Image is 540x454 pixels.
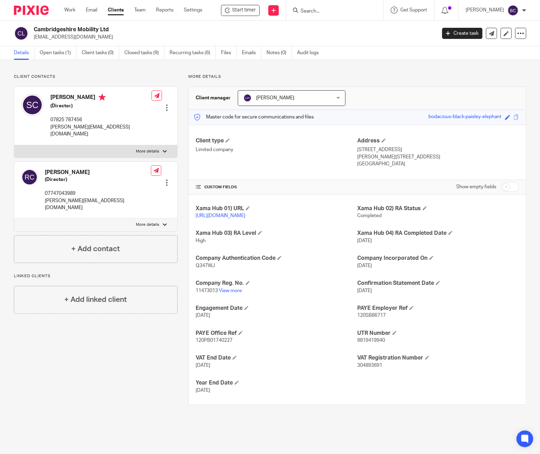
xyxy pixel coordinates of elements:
a: Settings [184,7,202,14]
span: [DATE] [357,263,372,268]
p: [PERSON_NAME] [466,7,504,14]
span: 11473013 [196,288,218,293]
p: Limited company [196,146,357,153]
a: Recurring tasks (6) [170,46,216,60]
h4: Company Authentication Code [196,255,357,262]
h4: Xama Hub 04) RA Completed Date [357,230,519,237]
label: Show empty fields [456,183,496,190]
p: 07747043989 [45,190,151,197]
img: svg%3E [21,94,43,116]
img: svg%3E [243,94,252,102]
input: Search [300,8,362,15]
a: View more [219,288,242,293]
h4: [PERSON_NAME] [50,94,152,102]
a: Team [134,7,146,14]
h4: [PERSON_NAME] [45,169,151,176]
p: Client contacts [14,74,178,80]
span: [DATE] [196,313,210,318]
a: Create task [442,28,482,39]
div: Cambridgeshire Mobility Ltd [221,5,260,16]
span: 120PB01740227 [196,338,232,343]
h2: Cambridgeshire Mobility Ltd [34,26,352,33]
h5: (Director) [50,102,152,109]
h4: UTR Number [357,330,519,337]
img: svg%3E [21,169,38,185]
span: 304893691 [357,363,382,368]
span: 9819419940 [357,338,385,343]
a: Clients [108,7,124,14]
h4: Client type [196,137,357,145]
p: 07825 787456 [50,116,152,123]
h4: Company Incorporated On [357,255,519,262]
a: Work [64,7,75,14]
span: 120SB86717 [357,313,386,318]
a: Details [14,46,34,60]
a: Open tasks (1) [40,46,76,60]
p: [GEOGRAPHIC_DATA] [357,160,519,167]
h4: Engagement Date [196,305,357,312]
h3: Client manager [196,94,231,101]
i: Primary [99,94,106,101]
a: [URL][DOMAIN_NAME] [196,213,245,218]
h5: (Director) [45,176,151,183]
span: [DATE] [196,363,210,368]
a: Closed tasks (9) [124,46,164,60]
p: [PERSON_NAME][EMAIL_ADDRESS][DOMAIN_NAME] [50,124,152,138]
h4: VAT Registration Number [357,354,519,362]
a: Emails [242,46,261,60]
p: [PERSON_NAME][STREET_ADDRESS] [357,154,519,160]
a: Audit logs [297,46,324,60]
h4: Xama Hub 02) RA Status [357,205,519,212]
a: Reports [156,7,173,14]
span: Get Support [400,8,427,13]
h4: Company Reg. No. [196,280,357,287]
div: bodacious-black-paisley-elephant [428,113,501,121]
h4: CUSTOM FIELDS [196,184,357,190]
h4: Year End Date [196,379,357,387]
p: More details [188,74,526,80]
p: More details [136,149,159,154]
span: [DATE] [196,388,210,393]
h4: + Add linked client [64,294,127,305]
h4: Xama Hub 01) URL [196,205,357,212]
p: More details [136,222,159,228]
a: Email [86,7,97,14]
img: svg%3E [507,5,518,16]
p: [STREET_ADDRESS] [357,146,519,153]
span: Start timer [232,7,256,14]
h4: Xama Hub 03) RA Level [196,230,357,237]
p: Linked clients [14,273,178,279]
img: svg%3E [14,26,28,41]
p: [EMAIL_ADDRESS][DOMAIN_NAME] [34,34,432,41]
h4: PAYE Office Ref [196,330,357,337]
p: [PERSON_NAME][EMAIL_ADDRESS][DOMAIN_NAME] [45,197,151,212]
h4: + Add contact [71,243,120,254]
h4: Confirmation Statement Date [357,280,519,287]
span: High [196,238,206,243]
a: Files [221,46,237,60]
h4: Address [357,137,519,145]
span: Q347WJ [196,263,215,268]
span: [DATE] [357,288,372,293]
p: Master code for secure communications and files [194,114,314,121]
a: Client tasks (0) [82,46,119,60]
img: Pixie [14,6,49,15]
span: [PERSON_NAME] [256,96,294,100]
a: Notes (0) [267,46,292,60]
h4: VAT End Date [196,354,357,362]
h4: PAYE Employer Ref [357,305,519,312]
span: [DATE] [357,238,372,243]
span: Completed [357,213,382,218]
